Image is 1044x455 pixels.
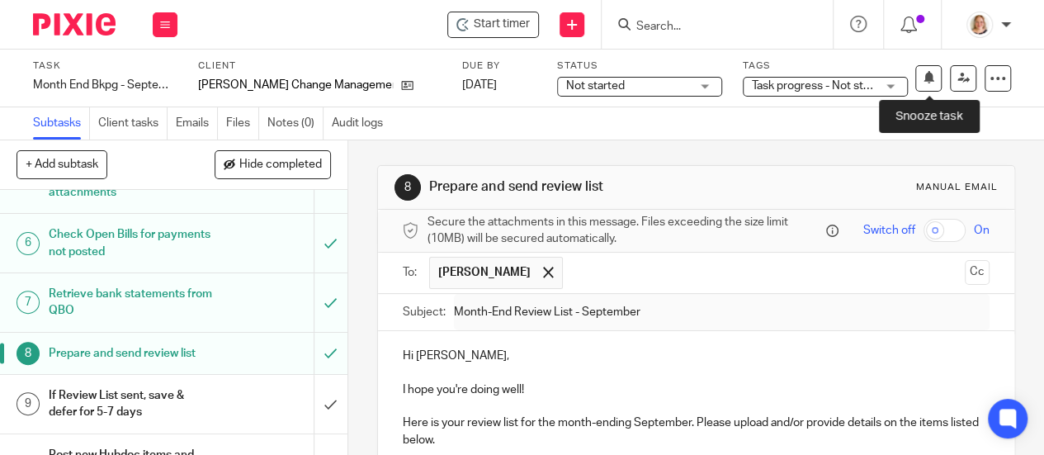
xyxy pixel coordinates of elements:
[557,59,722,73] label: Status
[916,181,998,194] div: Manual email
[33,13,116,36] img: Pixie
[403,348,990,364] p: Hi [PERSON_NAME],
[403,415,990,448] p: Here is your review list for the month-ending September. Please upload and/or provide details on ...
[267,107,324,140] a: Notes (0)
[403,382,990,398] p: I hope you're doing well!
[198,59,442,73] label: Client
[965,260,990,285] button: Cc
[462,59,536,73] label: Due by
[474,16,530,33] span: Start timer
[49,341,215,366] h1: Prepare and send review list
[49,383,215,425] h1: If Review List sent, save & defer for 5-7 days
[198,77,393,93] p: [PERSON_NAME] Change Management Inc
[752,80,909,92] span: Task progress - Not started + 2
[447,12,539,38] div: Turner Change Management Inc - Month End Bkpg - September
[332,107,391,140] a: Audit logs
[429,178,731,196] h1: Prepare and send review list
[33,77,177,93] div: Month End Bkpg - September
[33,59,177,73] label: Task
[462,79,497,91] span: [DATE]
[403,264,421,281] label: To:
[17,392,40,415] div: 9
[17,150,107,178] button: + Add subtask
[49,282,215,324] h1: Retrieve bank statements from QBO
[974,222,990,239] span: On
[428,214,822,248] span: Secure the attachments in this message. Files exceeding the size limit (10MB) will be secured aut...
[863,222,915,239] span: Switch off
[17,232,40,255] div: 6
[438,264,531,281] span: [PERSON_NAME]
[33,107,90,140] a: Subtasks
[17,342,40,365] div: 8
[98,107,168,140] a: Client tasks
[17,291,40,314] div: 7
[743,59,908,73] label: Tags
[49,222,215,264] h1: Check Open Bills for payments not posted
[635,20,783,35] input: Search
[215,150,331,178] button: Hide completed
[966,12,993,38] img: Screenshot%202025-09-16%20114050.png
[239,159,322,172] span: Hide completed
[176,107,218,140] a: Emails
[403,304,446,320] label: Subject:
[566,80,625,92] span: Not started
[226,107,259,140] a: Files
[394,174,421,201] div: 8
